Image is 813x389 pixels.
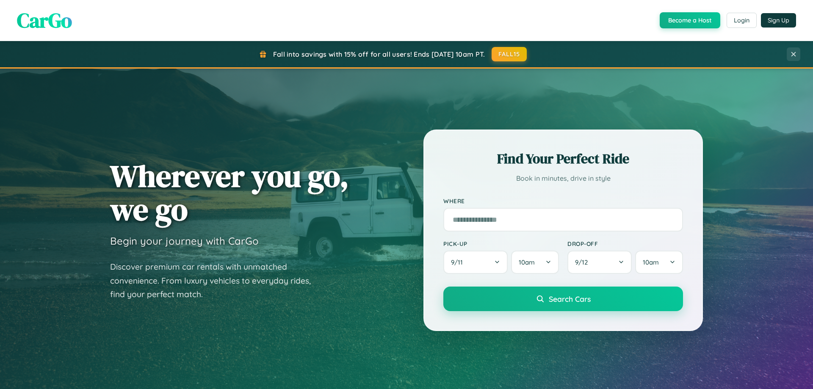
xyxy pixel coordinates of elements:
[511,251,559,274] button: 10am
[110,260,322,301] p: Discover premium car rentals with unmatched convenience. From luxury vehicles to everyday rides, ...
[761,13,796,28] button: Sign Up
[635,251,683,274] button: 10am
[443,149,683,168] h2: Find Your Perfect Ride
[567,240,683,247] label: Drop-off
[443,287,683,311] button: Search Cars
[451,258,467,266] span: 9 / 11
[575,258,592,266] span: 9 / 12
[17,6,72,34] span: CarGo
[443,240,559,247] label: Pick-up
[549,294,591,303] span: Search Cars
[567,251,632,274] button: 9/12
[110,235,259,247] h3: Begin your journey with CarGo
[443,197,683,204] label: Where
[727,13,757,28] button: Login
[660,12,720,28] button: Become a Host
[443,251,508,274] button: 9/11
[273,50,485,58] span: Fall into savings with 15% off for all users! Ends [DATE] 10am PT.
[110,159,349,226] h1: Wherever you go, we go
[519,258,535,266] span: 10am
[492,47,527,61] button: FALL15
[643,258,659,266] span: 10am
[443,172,683,185] p: Book in minutes, drive in style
